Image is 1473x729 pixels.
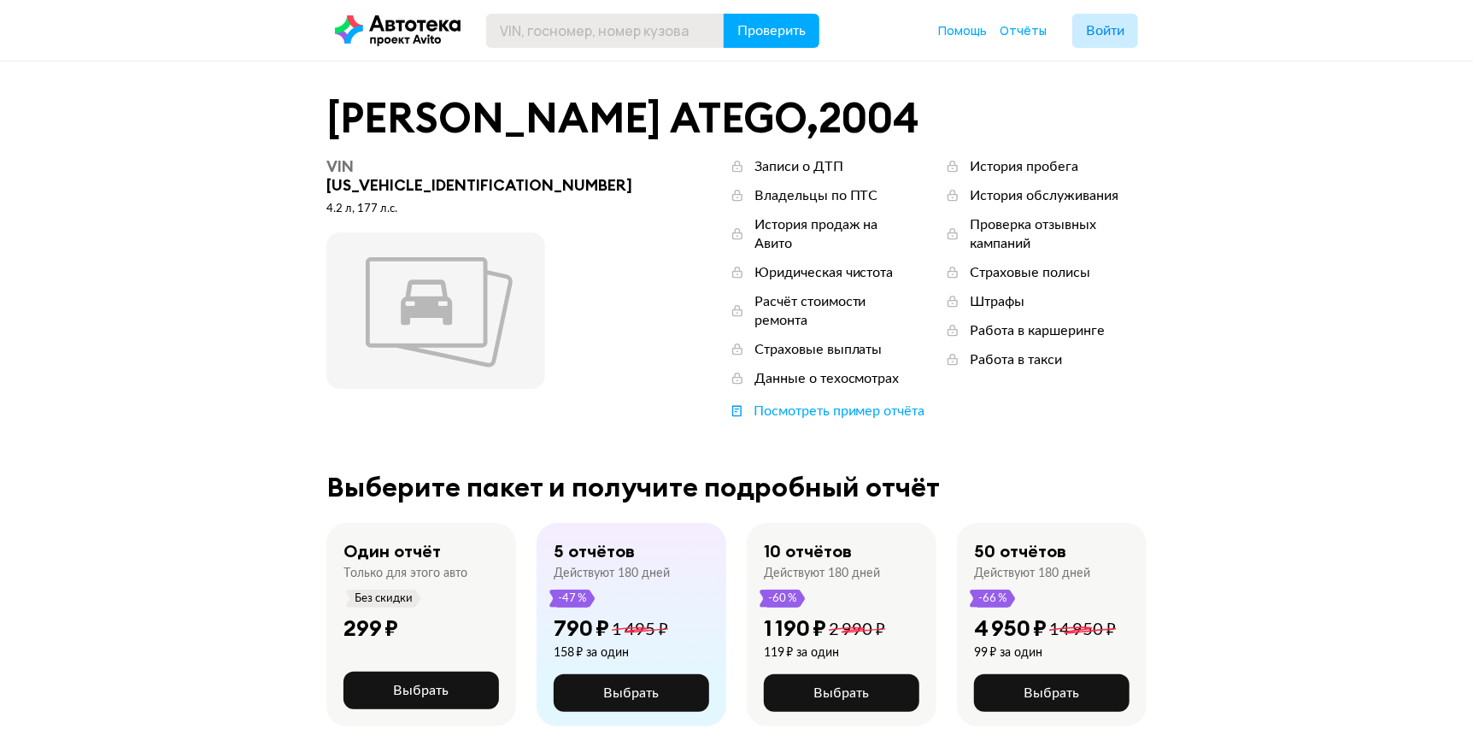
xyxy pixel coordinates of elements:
span: Выбрать [604,686,660,700]
span: Войти [1086,24,1124,38]
div: Владельцы по ПТС [754,186,878,205]
div: 158 ₽ за один [554,645,668,661]
button: Выбрать [764,674,919,712]
span: 2 990 ₽ [829,621,885,638]
div: 299 ₽ [343,614,398,642]
div: Страховые выплаты [754,340,883,359]
div: 50 отчётов [974,540,1066,562]
div: Расчёт стоимости ремонта [754,292,910,330]
span: VIN [326,156,354,176]
div: [US_VEHICLE_IDENTIFICATION_NUMBER] [326,157,643,195]
div: Страховые полисы [970,263,1090,282]
span: Выбрать [814,686,870,700]
div: 790 ₽ [554,614,609,642]
span: -60 % [767,590,798,608]
button: Выбрать [974,674,1130,712]
div: 4 950 ₽ [974,614,1047,642]
div: Один отчёт [343,540,441,562]
div: 99 ₽ за один [974,645,1116,661]
span: Выбрать [394,684,449,697]
span: 14 950 ₽ [1049,621,1116,638]
span: Проверить [737,24,806,38]
div: [PERSON_NAME] ATEGO , 2004 [326,96,1147,140]
a: Отчёты [1000,22,1047,39]
button: Выбрать [554,674,709,712]
div: Действуют 180 дней [764,566,880,581]
div: Работа в каршеринге [970,321,1105,340]
div: История продаж на Авито [754,215,910,253]
span: Помощь [938,22,987,38]
div: Записи о ДТП [754,157,843,176]
button: Выбрать [343,672,499,709]
div: Посмотреть пример отчёта [754,402,925,420]
div: 5 отчётов [554,540,635,562]
div: Только для этого авто [343,566,467,581]
input: VIN, госномер, номер кузова [486,14,725,48]
a: Помощь [938,22,987,39]
div: 4.2 л, 177 л.c. [326,202,643,217]
div: Проверка отзывных кампаний [970,215,1147,253]
div: 119 ₽ за один [764,645,885,661]
div: Данные о техосмотрах [754,369,900,388]
button: Войти [1072,14,1138,48]
div: 10 отчётов [764,540,852,562]
div: История обслуживания [970,186,1118,205]
span: Выбрать [1024,686,1080,700]
span: -66 % [977,590,1008,608]
div: Работа в такси [970,350,1062,369]
div: Действуют 180 дней [554,566,670,581]
div: Юридическая чистота [754,263,894,282]
button: Проверить [724,14,819,48]
div: Штрафы [970,292,1024,311]
span: Отчёты [1000,22,1047,38]
span: -47 % [557,590,588,608]
div: История пробега [970,157,1078,176]
span: 1 495 ₽ [612,621,668,638]
div: Действуют 180 дней [974,566,1090,581]
div: 1 190 ₽ [764,614,826,642]
div: Выберите пакет и получите подробный отчёт [326,472,1147,503]
span: Без скидки [354,590,414,608]
a: Посмотреть пример отчёта [729,402,925,420]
